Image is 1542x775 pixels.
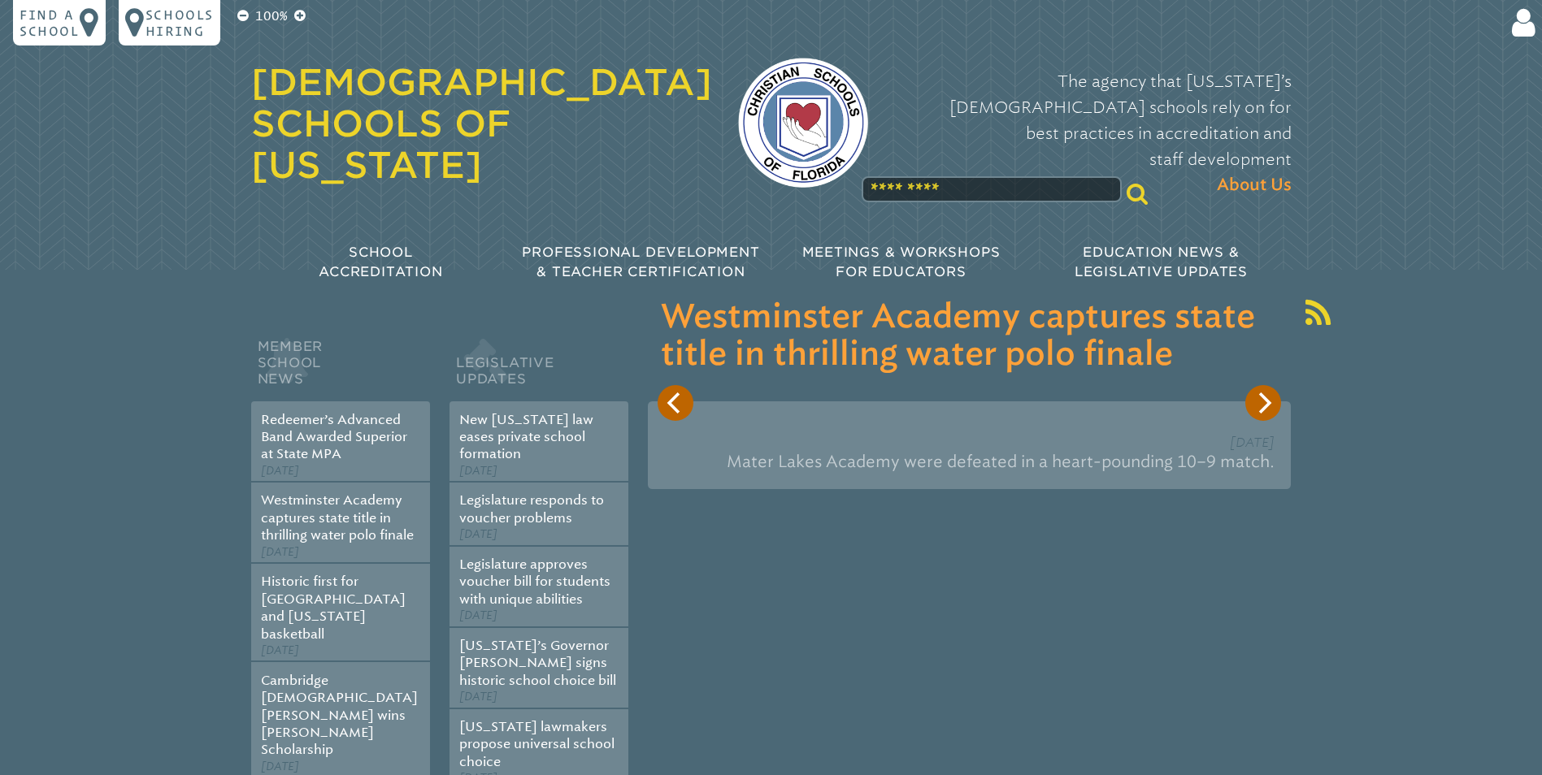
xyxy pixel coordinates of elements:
a: Legislature approves voucher bill for students with unique abilities [459,556,610,607]
a: Legislature responds to voucher problems [459,492,604,525]
span: [DATE] [261,643,299,657]
span: [DATE] [261,760,299,773]
span: Professional Development & Teacher Certification [522,245,759,279]
p: 100% [252,6,291,26]
a: Westminster Academy captures state title in thrilling water polo finale [261,492,414,543]
span: [DATE] [459,690,497,704]
span: [DATE] [261,545,299,559]
h2: Legislative Updates [450,335,628,401]
a: [US_STATE] lawmakers propose universal school choice [459,719,615,769]
p: Mater Lakes Academy were defeated in a heart-pounding 10–9 match. [664,444,1275,479]
span: School Accreditation [319,245,442,279]
span: Meetings & Workshops for Educators [802,245,1001,279]
a: New [US_STATE] law eases private school formation [459,412,593,462]
span: [DATE] [1230,435,1275,450]
a: Historic first for [GEOGRAPHIC_DATA] and [US_STATE] basketball [261,574,406,641]
p: Find a school [20,6,80,39]
button: Next [1245,385,1281,421]
span: [DATE] [459,464,497,478]
span: [DATE] [459,608,497,622]
a: [US_STATE]’s Governor [PERSON_NAME] signs historic school choice bill [459,638,616,688]
a: Cambridge [DEMOGRAPHIC_DATA][PERSON_NAME] wins [PERSON_NAME] Scholarship [261,673,418,758]
span: About Us [1217,172,1292,198]
a: Redeemer’s Advanced Band Awarded Superior at State MPA [261,412,407,462]
a: [DEMOGRAPHIC_DATA] Schools of [US_STATE] [251,61,712,186]
span: [DATE] [261,464,299,478]
h3: Westminster Academy captures state title in thrilling water polo finale [661,299,1278,374]
p: The agency that [US_STATE]’s [DEMOGRAPHIC_DATA] schools rely on for best practices in accreditati... [894,68,1292,198]
span: [DATE] [459,527,497,541]
button: Previous [658,385,693,421]
p: Schools Hiring [146,6,214,39]
h2: Member School News [251,335,430,401]
img: csf-logo-web-colors.png [738,58,868,188]
span: Education News & Legislative Updates [1075,245,1248,279]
